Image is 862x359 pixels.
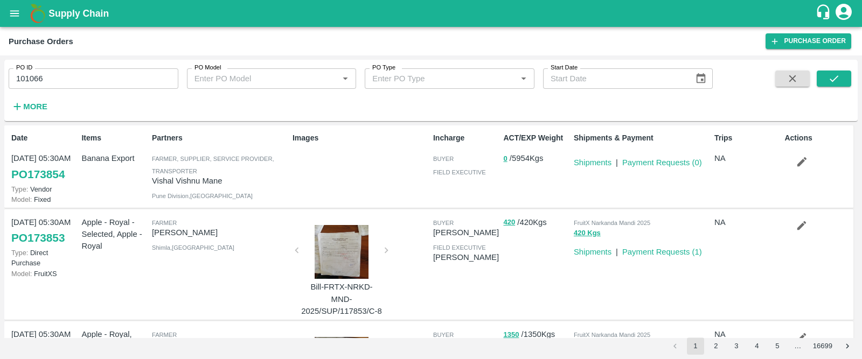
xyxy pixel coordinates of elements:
[152,175,288,187] p: Vishal Vishnu Mane
[503,328,569,341] p: / 1350 Kgs
[433,251,499,263] p: [PERSON_NAME]
[789,341,807,351] div: …
[152,332,177,338] span: Farmer
[433,156,454,162] span: buyer
[81,132,147,144] p: Items
[11,195,32,203] span: Model:
[810,337,836,355] button: Go to page 16699
[27,3,48,24] img: logo
[9,68,178,89] input: Enter PO ID
[11,228,65,248] a: PO173853
[11,152,77,164] p: [DATE] 05:30AM
[11,248,77,268] p: Direct Purchase
[152,220,177,226] span: Farmer
[433,220,454,226] span: buyer
[714,328,780,340] p: NA
[152,227,288,238] p: [PERSON_NAME]
[11,269,77,279] p: FruitXS
[433,244,486,251] span: field executive
[9,97,50,116] button: More
[81,216,147,252] p: Apple - Royal - Selected, Apple - Royal
[23,102,47,111] strong: More
[11,165,65,184] a: PO173854
[691,68,711,89] button: Choose date
[728,337,745,355] button: Go to page 3
[714,132,780,144] p: Trips
[11,328,77,340] p: [DATE] 05:30AM
[665,337,858,355] nav: pagination navigation
[11,249,28,257] span: Type:
[81,152,147,164] p: Banana Export
[714,152,780,164] p: NA
[784,132,850,144] p: Actions
[11,185,28,193] span: Type:
[11,194,77,205] p: Fixed
[551,64,578,72] label: Start Date
[687,337,704,355] button: page 1
[16,64,32,72] label: PO ID
[194,64,221,72] label: PO Model
[11,184,77,194] p: Vendor
[433,132,499,144] p: Incharge
[574,227,601,240] button: 420 Kgs
[839,337,856,355] button: Go to next page
[152,156,274,174] span: Farmer, Supplier, Service Provider, Transporter
[372,64,395,72] label: PO Type
[152,132,288,144] p: Partners
[433,169,486,175] span: field executive
[622,158,702,167] a: Payment Requests (0)
[433,227,499,238] p: [PERSON_NAME]
[9,34,73,48] div: Purchase Orders
[766,33,851,49] a: Purchase Order
[815,4,834,23] div: customer-support
[301,281,382,317] p: Bill-FRTX-NRKD-MND-2025/SUP/117853/C-8
[48,8,109,19] b: Supply Chain
[574,220,650,226] span: FruitX Narkanda Mandi 2025
[611,152,618,168] div: |
[574,332,650,338] span: FruitX Narkanda Mandi 2025
[190,72,322,86] input: Enter PO Model
[834,2,853,25] div: account of current user
[574,132,710,144] p: Shipments & Payment
[338,72,352,86] button: Open
[503,153,507,165] button: 0
[543,68,686,89] input: Start Date
[503,132,569,144] p: ACT/EXP Weight
[503,152,569,165] p: / 5954 Kgs
[2,1,27,26] button: open drawer
[293,132,429,144] p: Images
[368,72,499,86] input: Enter PO Type
[769,337,786,355] button: Go to page 5
[748,337,766,355] button: Go to page 4
[622,248,702,256] a: Payment Requests (1)
[11,270,32,278] span: Model:
[707,337,725,355] button: Go to page 2
[152,193,253,199] span: Pune Division , [GEOGRAPHIC_DATA]
[574,158,611,167] a: Shipments
[152,244,234,251] span: Shimla , [GEOGRAPHIC_DATA]
[574,248,611,256] a: Shipments
[611,242,618,258] div: |
[11,216,77,228] p: [DATE] 05:30AM
[433,332,454,338] span: buyer
[503,329,519,341] button: 1350
[48,6,815,21] a: Supply Chain
[714,216,780,228] p: NA
[503,216,569,229] p: / 420 Kgs
[517,72,531,86] button: Open
[503,216,515,229] button: 420
[11,132,77,144] p: Date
